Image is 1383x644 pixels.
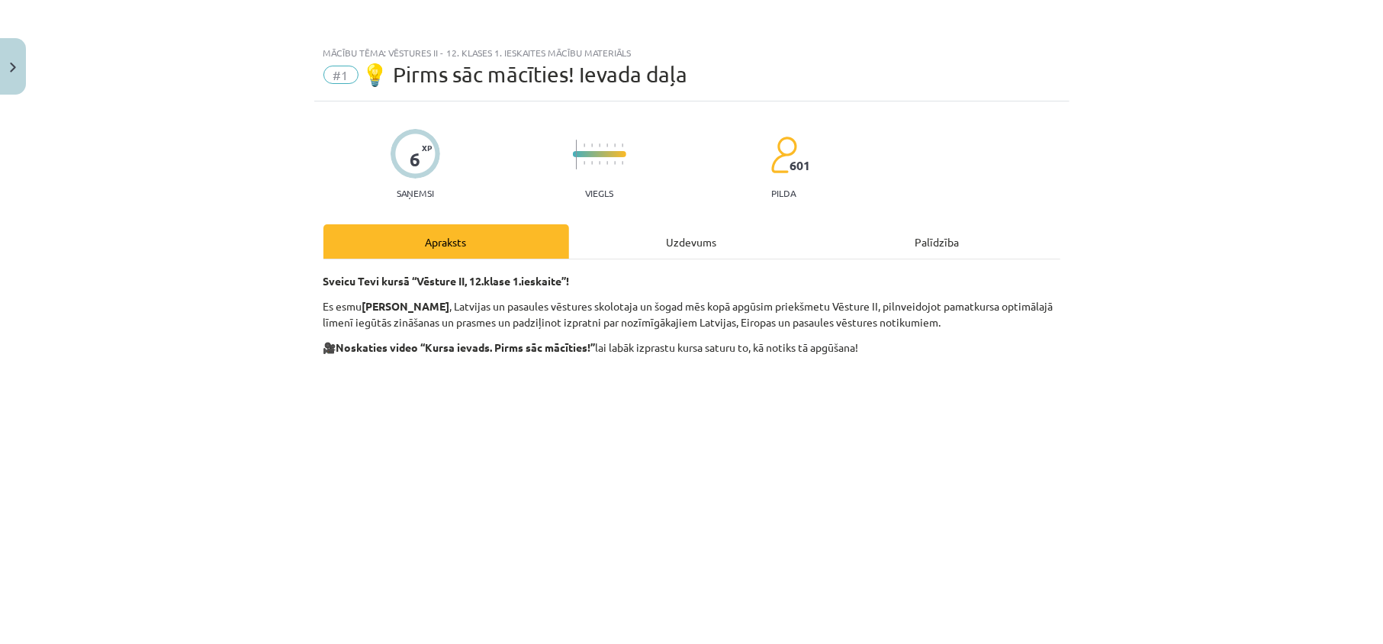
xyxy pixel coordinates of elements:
[591,143,593,147] img: icon-short-line-57e1e144782c952c97e751825c79c345078a6d821885a25fce030b3d8c18986b.svg
[10,63,16,72] img: icon-close-lesson-0947bae3869378f0d4975bcd49f059093ad1ed9edebbc8119c70593378902aed.svg
[585,188,613,198] p: Viegls
[622,161,623,165] img: icon-short-line-57e1e144782c952c97e751825c79c345078a6d821885a25fce030b3d8c18986b.svg
[323,298,1060,330] p: Es esmu , Latvijas un pasaules vēstures skolotaja un šogad mēs kopā apgūsim priekšmetu Vēsture II...
[323,274,570,288] strong: Sveicu Tevi kursā “Vēsture II, 12.klase 1.ieskaite”!
[391,188,440,198] p: Saņemsi
[576,140,577,169] img: icon-long-line-d9ea69661e0d244f92f715978eff75569469978d946b2353a9bb055b3ed8787d.svg
[614,143,616,147] img: icon-short-line-57e1e144782c952c97e751825c79c345078a6d821885a25fce030b3d8c18986b.svg
[410,149,420,170] div: 6
[599,161,600,165] img: icon-short-line-57e1e144782c952c97e751825c79c345078a6d821885a25fce030b3d8c18986b.svg
[622,143,623,147] img: icon-short-line-57e1e144782c952c97e751825c79c345078a6d821885a25fce030b3d8c18986b.svg
[569,224,815,259] div: Uzdevums
[323,47,1060,58] div: Mācību tēma: Vēstures ii - 12. klases 1. ieskaites mācību materiāls
[614,161,616,165] img: icon-short-line-57e1e144782c952c97e751825c79c345078a6d821885a25fce030b3d8c18986b.svg
[323,224,569,259] div: Apraksts
[323,340,1060,356] p: 🎥 lai labāk izprastu kursa saturu to, kā notiks tā apgūšana!
[362,62,688,87] span: 💡 Pirms sāc mācīties! Ievada daļa
[599,143,600,147] img: icon-short-line-57e1e144782c952c97e751825c79c345078a6d821885a25fce030b3d8c18986b.svg
[584,143,585,147] img: icon-short-line-57e1e144782c952c97e751825c79c345078a6d821885a25fce030b3d8c18986b.svg
[584,161,585,165] img: icon-short-line-57e1e144782c952c97e751825c79c345078a6d821885a25fce030b3d8c18986b.svg
[606,143,608,147] img: icon-short-line-57e1e144782c952c97e751825c79c345078a6d821885a25fce030b3d8c18986b.svg
[336,340,596,354] strong: Noskaties video “Kursa ievads. Pirms sāc mācīties!”
[606,161,608,165] img: icon-short-line-57e1e144782c952c97e751825c79c345078a6d821885a25fce030b3d8c18986b.svg
[770,136,797,174] img: students-c634bb4e5e11cddfef0936a35e636f08e4e9abd3cc4e673bd6f9a4125e45ecb1.svg
[362,299,450,313] strong: [PERSON_NAME]
[591,161,593,165] img: icon-short-line-57e1e144782c952c97e751825c79c345078a6d821885a25fce030b3d8c18986b.svg
[790,159,810,172] span: 601
[815,224,1060,259] div: Palīdzība
[323,66,359,84] span: #1
[771,188,796,198] p: pilda
[422,143,432,152] span: XP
